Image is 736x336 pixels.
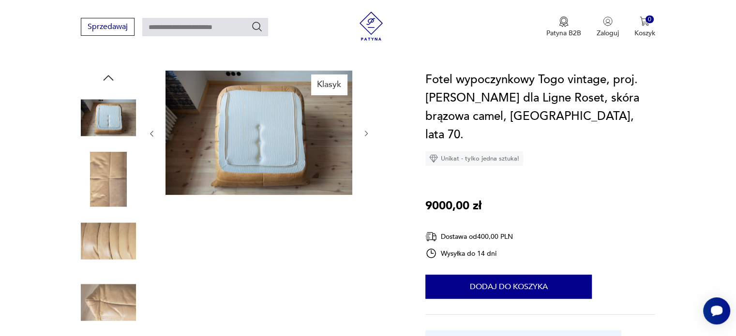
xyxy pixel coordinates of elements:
[546,16,581,38] button: Patyna B2B
[546,16,581,38] a: Ikona medaluPatyna B2B
[81,24,135,31] a: Sprzedawaj
[311,74,347,95] div: Klasyk
[429,154,438,163] img: Ikona diamentu
[597,29,619,38] p: Zaloguj
[640,16,649,26] img: Ikona koszyka
[81,152,136,207] img: Zdjęcie produktu Fotel wypoczynkowy Togo vintage, proj. M. Ducaroy dla Ligne Roset, skóra brązowa...
[634,29,655,38] p: Koszyk
[425,231,513,243] div: Dostawa od 400,00 PLN
[559,16,569,27] img: Ikona medalu
[425,71,655,144] h1: Fotel wypoczynkowy Togo vintage, proj. [PERSON_NAME] dla Ligne Roset, skóra brązowa camel, [GEOGR...
[81,275,136,330] img: Zdjęcie produktu Fotel wypoczynkowy Togo vintage, proj. M. Ducaroy dla Ligne Roset, skóra brązowa...
[81,18,135,36] button: Sprzedawaj
[703,297,730,324] iframe: Smartsupp widget button
[81,90,136,145] img: Zdjęcie produktu Fotel wypoczynkowy Togo vintage, proj. M. Ducaroy dla Ligne Roset, skóra brązowa...
[646,15,654,24] div: 0
[425,248,513,259] div: Wysyłka do 14 dni
[165,71,352,195] img: Zdjęcie produktu Fotel wypoczynkowy Togo vintage, proj. M. Ducaroy dla Ligne Roset, skóra brązowa...
[251,21,263,32] button: Szukaj
[603,16,613,26] img: Ikonka użytkownika
[597,16,619,38] button: Zaloguj
[425,231,437,243] img: Ikona dostawy
[81,213,136,268] img: Zdjęcie produktu Fotel wypoczynkowy Togo vintage, proj. M. Ducaroy dla Ligne Roset, skóra brązowa...
[425,275,592,299] button: Dodaj do koszyka
[546,29,581,38] p: Patyna B2B
[425,197,481,215] p: 9000,00 zł
[634,16,655,38] button: 0Koszyk
[425,151,523,166] div: Unikat - tylko jedna sztuka!
[357,12,386,41] img: Patyna - sklep z meblami i dekoracjami vintage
